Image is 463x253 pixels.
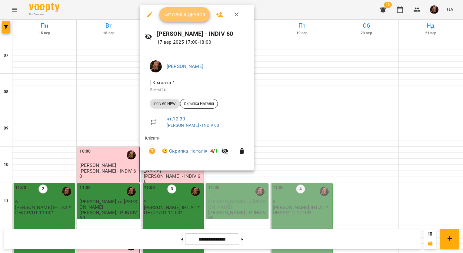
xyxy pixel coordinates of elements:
p: Кімната [150,86,244,93]
p: 17 вер 2025 17:00 - 18:00 [157,39,249,46]
a: 😀 Скрипка Наталія [162,147,208,155]
a: [PERSON_NAME] [167,63,203,69]
h6: [PERSON_NAME] - INDIV 60 [157,29,249,39]
span: Урок відбувся [164,11,205,18]
div: Скрипка Наталія [180,99,218,109]
span: Скрипка Наталія [180,101,218,106]
ul: Клієнти [145,135,249,163]
span: Indiv 60 NEW! [150,101,180,106]
span: - Кімната 1 [150,80,177,86]
button: Візит ще не сплачено. Додати оплату? [145,144,159,158]
span: 1 [215,148,218,154]
a: чт , 12:30 [167,116,185,122]
b: / [210,148,218,154]
a: [PERSON_NAME] - INDIV 60 [167,123,219,128]
button: Урок відбувся [159,7,210,22]
span: 4 [210,148,213,154]
img: 019b2ef03b19e642901f9fba5a5c5a68.jpg [150,60,162,73]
